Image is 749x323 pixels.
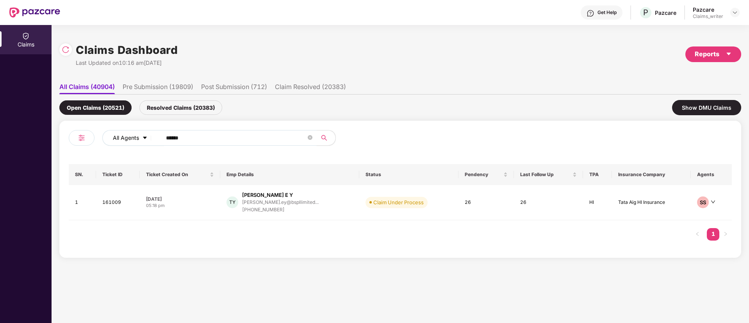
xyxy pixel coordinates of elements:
span: All Agents [113,134,139,142]
div: Claims_writer [693,13,723,20]
div: Last Updated on 10:16 am[DATE] [76,59,178,67]
span: Ticket Created On [146,171,208,178]
span: search [316,135,332,141]
div: Get Help [597,9,617,16]
img: svg+xml;base64,PHN2ZyBpZD0iSGVscC0zMngzMiIgeG1sbnM9Imh0dHA6Ly93d3cudzMub3JnLzIwMDAvc3ZnIiB3aWR0aD... [587,9,594,17]
button: All Agentscaret-down [102,130,164,146]
span: Last Follow Up [520,171,571,178]
li: Previous Page [691,228,704,241]
div: Show DMU Claims [672,100,741,115]
th: Ticket ID [96,164,140,185]
span: Pendency [465,171,502,178]
span: right [723,232,728,236]
a: 1 [707,228,719,240]
div: SS [697,196,709,208]
div: Resolved Claims (20383) [139,100,222,115]
span: close-circle [308,135,312,140]
div: Open Claims (20521) [59,100,132,115]
td: 161009 [96,185,140,220]
td: HI [583,185,612,220]
span: P [643,8,648,17]
div: TY [226,196,238,208]
div: Pazcare [655,9,676,16]
img: svg+xml;base64,PHN2ZyBpZD0iUmVsb2FkLTMyeDMyIiB4bWxucz0iaHR0cDovL3d3dy53My5vcmcvMjAwMC9zdmciIHdpZH... [62,46,70,54]
div: Claim Under Process [373,198,424,206]
div: [PERSON_NAME].ey@bspllimited... [242,200,319,205]
th: Status [359,164,458,185]
div: [PERSON_NAME] E Y [242,191,293,199]
span: caret-down [142,135,148,141]
span: down [711,200,715,204]
th: SN. [69,164,96,185]
img: svg+xml;base64,PHN2ZyBpZD0iQ2xhaW0iIHhtbG5zPSJodHRwOi8vd3d3LnczLm9yZy8yMDAwL3N2ZyIgd2lkdGg9IjIwIi... [22,32,30,40]
img: svg+xml;base64,PHN2ZyB4bWxucz0iaHR0cDovL3d3dy53My5vcmcvMjAwMC9zdmciIHdpZHRoPSIyNCIgaGVpZ2h0PSIyNC... [77,133,86,143]
h1: Claims Dashboard [76,41,178,59]
td: 26 [514,185,583,220]
div: Pazcare [693,6,723,13]
th: Insurance Company [612,164,691,185]
img: svg+xml;base64,PHN2ZyBpZD0iRHJvcGRvd24tMzJ4MzIiIHhtbG5zPSJodHRwOi8vd3d3LnczLm9yZy8yMDAwL3N2ZyIgd2... [732,9,738,16]
li: Post Submission (712) [201,83,267,94]
td: 1 [69,185,96,220]
th: Agents [691,164,732,185]
li: Claim Resolved (20383) [275,83,346,94]
img: New Pazcare Logo [9,7,60,18]
div: [DATE] [146,196,214,202]
td: Tata Aig HI Insurance [612,185,691,220]
span: close-circle [308,134,312,142]
th: TPA [583,164,612,185]
th: Pendency [458,164,514,185]
li: All Claims (40904) [59,83,115,94]
th: Last Follow Up [514,164,583,185]
div: [PHONE_NUMBER] [242,206,319,214]
span: caret-down [726,51,732,57]
div: Reports [695,49,732,59]
li: Pre Submission (19809) [123,83,193,94]
button: left [691,228,704,241]
li: Next Page [719,228,732,241]
button: right [719,228,732,241]
div: 05:18 pm [146,202,214,209]
th: Emp Details [220,164,359,185]
span: left [695,232,700,236]
button: search [316,130,336,146]
td: 26 [458,185,514,220]
th: Ticket Created On [140,164,220,185]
